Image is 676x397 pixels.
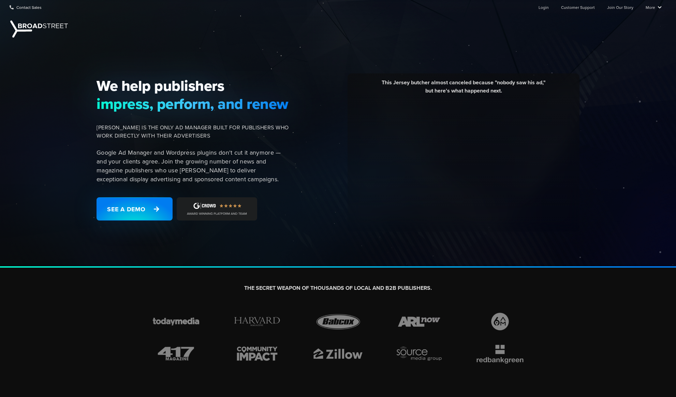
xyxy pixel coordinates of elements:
[310,343,366,364] img: brand-icon
[353,79,574,100] div: This Jersey butcher almost canceled because "nobody saw his ad," but here's what happened next.
[472,311,528,332] img: brand-icon
[646,0,662,14] a: More
[10,20,68,38] img: Broadstreet | The Ad Manager for Small Publishers
[607,0,633,14] a: Join Our Story
[148,311,204,332] img: brand-icon
[97,95,289,113] span: impress, perform, and renew
[229,343,285,364] img: brand-icon
[97,197,173,221] a: See a Demo
[561,0,595,14] a: Customer Support
[10,0,42,14] a: Contact Sales
[97,124,289,140] span: [PERSON_NAME] IS THE ONLY AD MANAGER BUILT FOR PUBLISHERS WHO WORK DIRECTLY WITH THEIR ADVERTISERS
[353,100,574,225] iframe: YouTube video player
[97,77,289,95] span: We help publishers
[310,311,366,332] img: brand-icon
[148,285,528,292] h2: THE SECRET WEAPON OF THOUSANDS OF LOCAL AND B2B PUBLISHERS.
[148,343,204,364] img: brand-icon
[391,343,447,364] img: brand-icon
[97,148,289,184] p: Google Ad Manager and Wordpress plugins don't cut it anymore — and your clients agree. Join the g...
[539,0,549,14] a: Login
[391,311,447,332] img: brand-icon
[229,311,285,332] img: brand-icon
[472,343,528,364] img: brand-icon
